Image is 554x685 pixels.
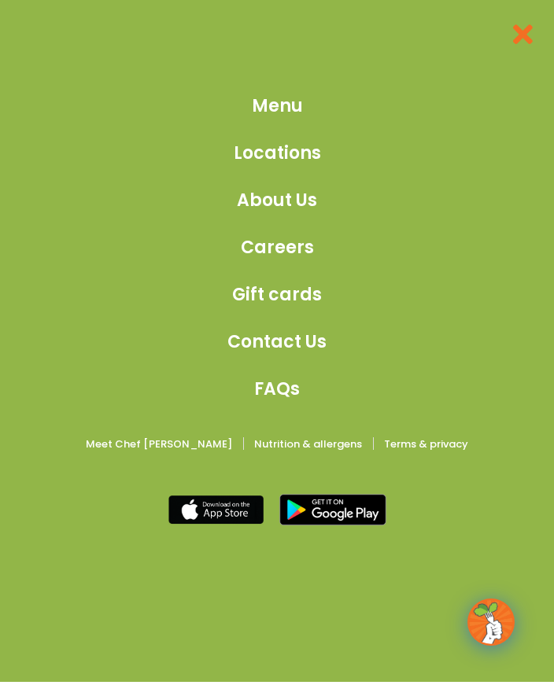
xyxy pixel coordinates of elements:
a: Meet Chef [PERSON_NAME] [86,433,232,455]
span: Gift cards [232,282,322,308]
img: google_play [279,494,386,525]
span: Locations [234,140,321,166]
a: Locations [227,140,327,166]
span: Careers [241,234,314,260]
span: Menu [252,93,303,119]
a: Menu [227,93,327,119]
span: About Us [237,187,317,213]
img: wpChatIcon [469,600,513,644]
img: appstore [168,494,264,525]
a: Gift cards [227,282,327,308]
a: Terms & privacy [384,433,468,455]
a: About Us [227,187,327,213]
a: Nutrition & allergens [254,433,362,455]
a: FAQs [227,376,327,402]
span: FAQs [254,376,300,402]
a: Contact Us [227,329,327,355]
a: Careers [227,234,327,260]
